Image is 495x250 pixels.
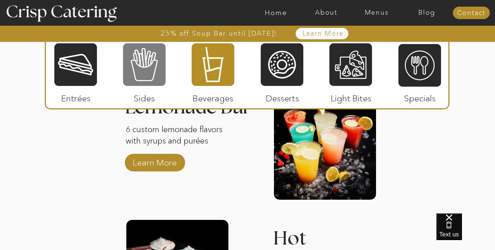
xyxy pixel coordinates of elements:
p: Beverages [188,86,237,107]
a: Blog [402,9,452,17]
a: Learn More [130,150,179,171]
h3: Hot Cocoa Bar [273,229,371,249]
a: 25% off Soup Bar until [DATE]! [134,30,304,37]
iframe: podium webchat widget bubble [436,213,495,250]
p: Specials [395,86,444,107]
p: Entrées [51,86,100,107]
a: Home [251,9,301,17]
a: Contact [453,10,490,17]
a: About [301,9,351,17]
p: Sides [120,86,169,107]
p: Desserts [258,86,307,107]
a: Learn More [285,30,361,37]
p: Light Bites [326,86,375,107]
p: 6 custom lemonade flavors with syrups and purées [126,124,229,159]
a: Menus [351,9,402,17]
